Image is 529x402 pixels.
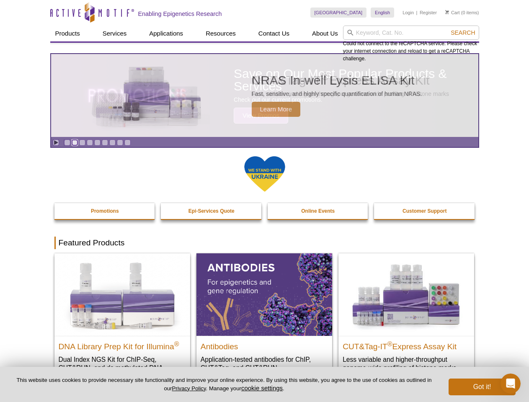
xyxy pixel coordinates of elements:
a: Applications [144,26,188,41]
button: Got it! [449,379,516,395]
h2: Antibodies [201,338,328,351]
button: cookie settings [241,384,283,392]
input: Keyword, Cat. No. [343,26,479,40]
a: [GEOGRAPHIC_DATA] [310,8,367,18]
span: Learn More [252,102,301,117]
a: About Us [307,26,343,41]
h2: NRAS In-well Lysis ELISA Kit [252,74,422,87]
a: Go to slide 4 [87,139,93,146]
p: Fast, sensitive, and highly specific quantification of human NRAS. [252,90,422,98]
a: Privacy Policy [172,385,206,392]
span: Search [451,29,475,36]
a: Go to slide 2 [72,139,78,146]
a: Online Events [268,203,369,219]
a: Register [420,10,437,15]
button: Search [448,29,477,36]
a: Contact Us [253,26,294,41]
div: Could not connect to the reCAPTCHA service. Please check your internet connection and reload to g... [343,26,479,62]
a: Customer Support [374,203,475,219]
a: All Antibodies Antibodies Application-tested antibodies for ChIP, CUT&Tag, and CUT&RUN. [196,253,332,380]
a: Go to slide 7 [109,139,116,146]
a: Login [403,10,414,15]
iframe: Intercom live chat [501,374,521,394]
p: Application-tested antibodies for ChIP, CUT&Tag, and CUT&RUN. [201,355,328,372]
a: Go to slide 1 [64,139,70,146]
strong: Promotions [91,208,119,214]
sup: ® [174,340,179,347]
a: Go to slide 6 [102,139,108,146]
img: We Stand With Ukraine [244,155,286,193]
article: NRAS In-well Lysis ELISA Kit [51,54,478,137]
a: DNA Library Prep Kit for Illumina DNA Library Prep Kit for Illumina® Dual Index NGS Kit for ChIP-... [54,253,190,389]
p: Dual Index NGS Kit for ChIP-Seq, CUT&RUN, and ds methylated DNA assays. [59,355,186,381]
a: Epi-Services Quote [161,203,262,219]
h2: Featured Products [54,237,475,249]
h2: DNA Library Prep Kit for Illumina [59,338,186,351]
img: CUT&Tag-IT® Express Assay Kit [338,253,474,335]
a: Go to slide 8 [117,139,123,146]
strong: Customer Support [403,208,446,214]
img: DNA Library Prep Kit for Illumina [54,253,190,335]
a: Cart [445,10,460,15]
sup: ® [387,340,392,347]
a: Resources [201,26,241,41]
a: English [371,8,394,18]
li: (0 items) [445,8,479,18]
img: NRAS In-well Lysis ELISA Kit [84,67,210,124]
a: CUT&Tag-IT® Express Assay Kit CUT&Tag-IT®Express Assay Kit Less variable and higher-throughput ge... [338,253,474,380]
li: | [416,8,418,18]
strong: Online Events [301,208,335,214]
a: Toggle autoplay [53,139,59,146]
a: NRAS In-well Lysis ELISA Kit NRAS In-well Lysis ELISA Kit Fast, sensitive, and highly specific qu... [51,54,478,137]
img: Your Cart [445,10,449,14]
a: Go to slide 5 [94,139,101,146]
p: Less variable and higher-throughput genome-wide profiling of histone marks​. [343,355,470,372]
strong: Epi-Services Quote [188,208,235,214]
a: Go to slide 9 [124,139,131,146]
a: Services [98,26,132,41]
h2: CUT&Tag-IT Express Assay Kit [343,338,470,351]
h2: Enabling Epigenetics Research [138,10,222,18]
a: Products [50,26,85,41]
a: Go to slide 3 [79,139,85,146]
p: This website uses cookies to provide necessary site functionality and improve your online experie... [13,376,435,392]
img: All Antibodies [196,253,332,335]
a: Promotions [54,203,156,219]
